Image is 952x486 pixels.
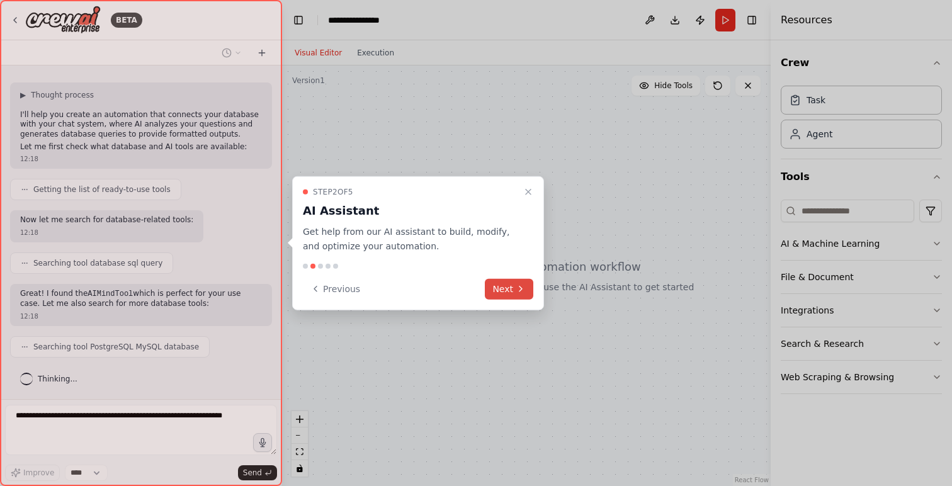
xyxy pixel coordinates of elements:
button: Hide left sidebar [290,11,307,29]
h3: AI Assistant [303,202,518,220]
button: Previous [303,278,368,299]
button: Next [485,278,533,299]
button: Close walkthrough [521,184,536,200]
p: Get help from our AI assistant to build, modify, and optimize your automation. [303,225,518,254]
span: Step 2 of 5 [313,187,353,197]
